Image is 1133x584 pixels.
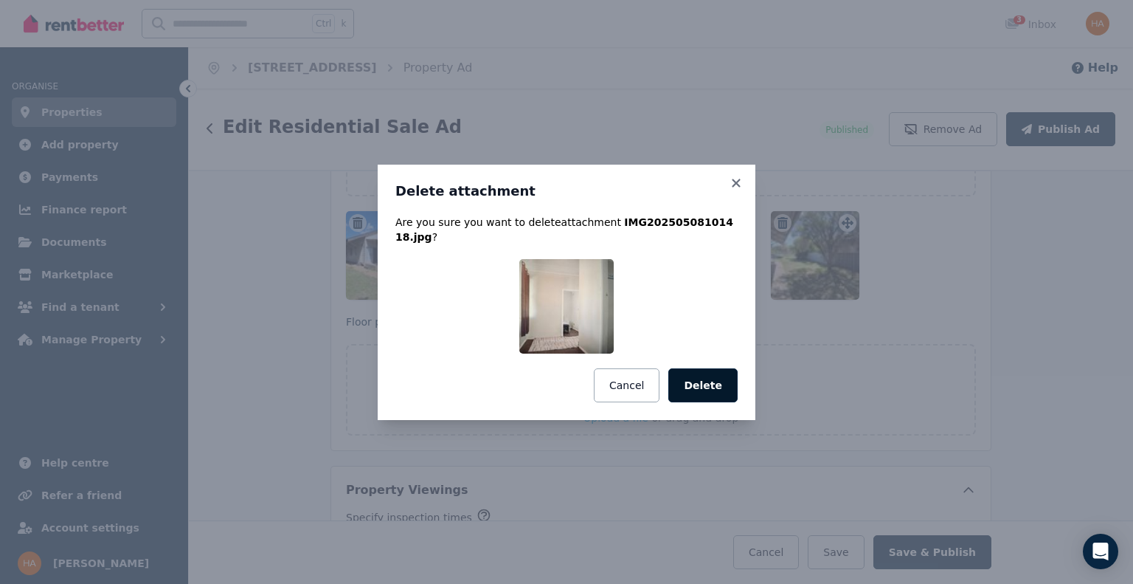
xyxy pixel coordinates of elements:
[395,216,733,243] span: IMG20250508101418.jpg
[519,259,614,354] img: IMG20250508101418.jpg
[395,215,738,244] p: Are you sure you want to delete attachment ?
[395,182,738,200] h3: Delete attachment
[594,368,659,402] button: Cancel
[668,368,738,402] button: Delete
[1083,534,1118,569] div: Open Intercom Messenger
